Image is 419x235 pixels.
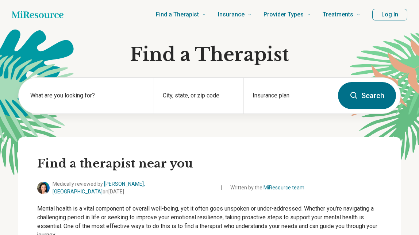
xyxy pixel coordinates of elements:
[156,9,199,20] span: Find a Therapist
[53,180,214,196] span: Medically reviewed by
[372,9,407,20] button: Log In
[230,184,304,192] span: Written by the
[37,156,382,172] h2: Find a therapist near you
[53,181,145,194] a: [PERSON_NAME], [GEOGRAPHIC_DATA]
[338,82,396,109] button: Search
[18,44,401,66] h1: Find a Therapist
[12,7,64,22] a: Home page
[218,9,245,20] span: Insurance
[323,9,353,20] span: Treatments
[103,189,124,194] span: on [DATE]
[264,185,304,190] a: MiResource team
[264,9,304,20] span: Provider Types
[30,91,145,100] label: What are you looking for?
